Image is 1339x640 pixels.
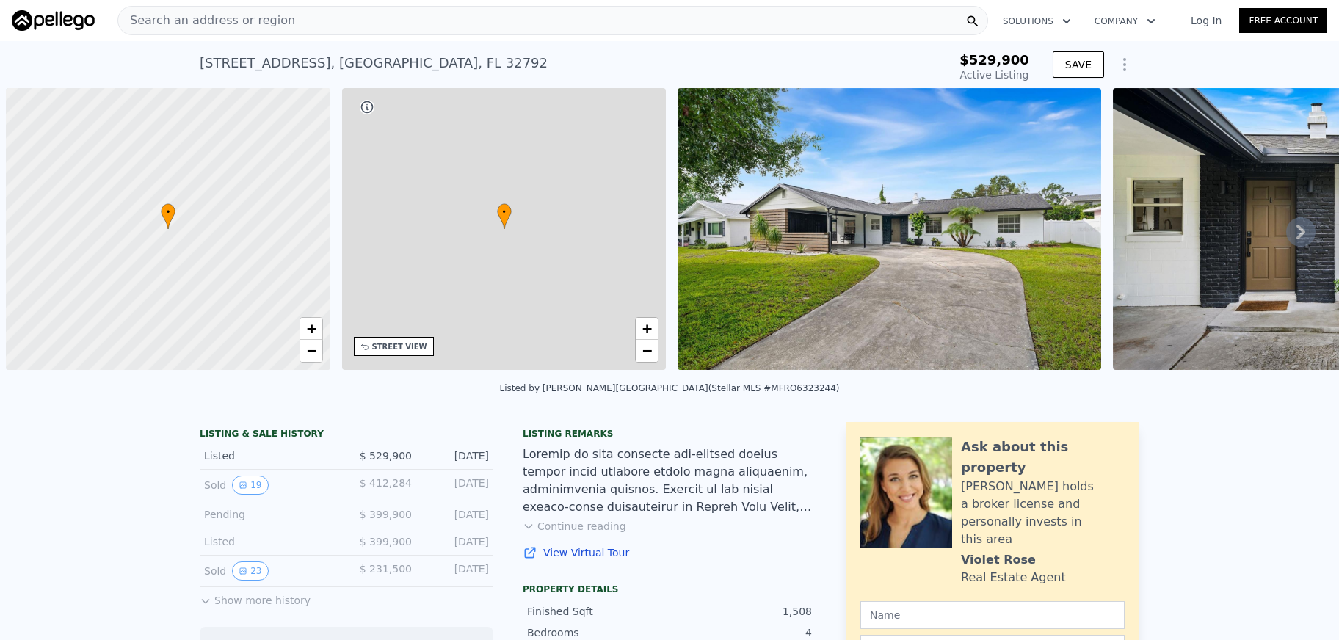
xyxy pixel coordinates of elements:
[360,477,412,489] span: $ 412,284
[200,587,311,608] button: Show more history
[959,52,1029,68] span: $529,900
[360,450,412,462] span: $ 529,900
[360,563,412,575] span: $ 231,500
[204,476,335,495] div: Sold
[1173,13,1239,28] a: Log In
[523,545,816,560] a: View Virtual Tour
[232,476,268,495] button: View historical data
[204,561,335,581] div: Sold
[961,437,1125,478] div: Ask about this property
[860,601,1125,629] input: Name
[1239,8,1327,33] a: Free Account
[523,583,816,595] div: Property details
[1110,50,1139,79] button: Show Options
[424,507,489,522] div: [DATE]
[636,340,658,362] a: Zoom out
[960,69,1029,81] span: Active Listing
[200,428,493,443] div: LISTING & SALE HISTORY
[204,448,335,463] div: Listed
[642,341,652,360] span: −
[961,569,1066,586] div: Real Estate Agent
[636,318,658,340] a: Zoom in
[669,625,812,640] div: 4
[499,383,839,393] div: Listed by [PERSON_NAME][GEOGRAPHIC_DATA] (Stellar MLS #MFRO6323244)
[300,340,322,362] a: Zoom out
[424,561,489,581] div: [DATE]
[642,319,652,338] span: +
[527,604,669,619] div: Finished Sqft
[991,8,1083,34] button: Solutions
[1083,8,1167,34] button: Company
[523,519,626,534] button: Continue reading
[961,478,1125,548] div: [PERSON_NAME] holds a broker license and personally invests in this area
[424,476,489,495] div: [DATE]
[118,12,295,29] span: Search an address or region
[12,10,95,31] img: Pellego
[523,446,816,516] div: Loremip do sita consecte adi-elitsed doeius tempor incid utlabore etdolo magna aliquaenim, admini...
[497,203,512,229] div: •
[161,203,175,229] div: •
[360,536,412,548] span: $ 399,900
[523,428,816,440] div: Listing remarks
[306,341,316,360] span: −
[204,534,335,549] div: Listed
[678,88,1100,370] img: Sale: 166911112 Parcel: 48503840
[306,319,316,338] span: +
[161,206,175,219] span: •
[669,604,812,619] div: 1,508
[961,551,1036,569] div: Violet Rose
[360,509,412,520] span: $ 399,900
[200,53,548,73] div: [STREET_ADDRESS] , [GEOGRAPHIC_DATA] , FL 32792
[372,341,427,352] div: STREET VIEW
[232,561,268,581] button: View historical data
[1053,51,1104,78] button: SAVE
[527,625,669,640] div: Bedrooms
[424,448,489,463] div: [DATE]
[300,318,322,340] a: Zoom in
[497,206,512,219] span: •
[204,507,335,522] div: Pending
[424,534,489,549] div: [DATE]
